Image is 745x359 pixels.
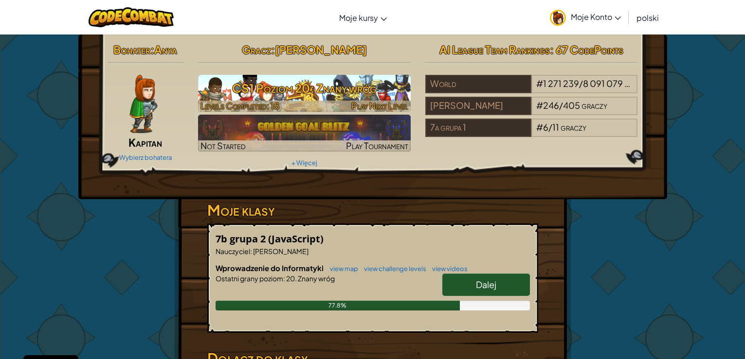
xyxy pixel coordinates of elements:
[291,159,317,167] a: + Więcej
[113,43,150,56] span: Bohater
[476,279,496,290] span: Dalej
[297,274,335,283] span: Znany wróg
[275,43,367,56] span: [PERSON_NAME]
[216,263,325,273] span: Wprowadzenie do Informatyki
[545,2,626,33] a: Moje Konto
[559,100,563,111] span: /
[543,78,579,89] span: 1 271 239
[425,84,638,95] a: World#1 271 239/8 091 079graczy
[200,140,246,151] span: Not Started
[198,115,411,152] img: Golden Goal
[216,301,460,310] div: 77.8%
[283,274,285,283] span: :
[581,100,607,111] span: graczy
[536,78,543,89] span: #
[216,247,250,256] span: Nauczyciel
[128,136,162,149] span: Kapitan
[425,128,638,139] a: 7a grupa 1#6/11graczy
[250,247,252,256] span: :
[543,100,559,111] span: 246
[536,100,543,111] span: #
[198,75,411,112] a: Play Next Level
[129,75,157,133] img: captain-pose.png
[207,199,538,221] h3: Moje klasy
[427,265,468,273] a: view videos
[271,43,275,56] span: :
[216,232,268,245] span: 7b grupa 2
[550,43,623,56] span: : 67 CodePoints
[216,274,283,283] span: Ostatni grany poziom
[550,10,566,26] img: avatar
[334,4,392,31] a: Moje kursy
[563,100,580,111] span: 405
[583,78,623,89] span: 8 091 079
[561,121,586,133] span: graczy
[425,75,531,93] div: World
[636,13,659,23] span: polski
[351,100,408,111] span: Play Next Level
[543,121,548,133] span: 6
[198,77,411,99] h3: CS1 Poziom 20: Znany wróg
[198,75,411,112] img: CS1 Poziom 20: Znany wróg
[548,121,552,133] span: /
[198,115,411,152] a: Not StartedPlay Tournament
[425,97,531,115] div: [PERSON_NAME]
[579,78,583,89] span: /
[200,100,279,111] span: Levels Completed: 18
[89,7,174,27] img: CodeCombat logo
[252,247,309,256] span: [PERSON_NAME]
[359,265,426,273] a: view challenge levels
[346,140,408,151] span: Play Tournament
[242,43,271,56] span: Gracz
[285,274,297,283] span: 20.
[425,106,638,117] a: [PERSON_NAME]#246/405graczy
[154,43,177,56] span: Anya
[425,119,531,137] div: 7a grupa 1
[439,43,550,56] span: AI League Team Rankings
[571,12,621,22] span: Moje Konto
[552,121,559,133] span: 11
[536,121,543,133] span: #
[325,265,358,273] a: view map
[150,43,154,56] span: :
[632,4,664,31] a: polski
[119,154,172,161] a: Wybierz bohatera
[339,13,378,23] span: Moje kursy
[268,232,324,245] span: (JavaScript)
